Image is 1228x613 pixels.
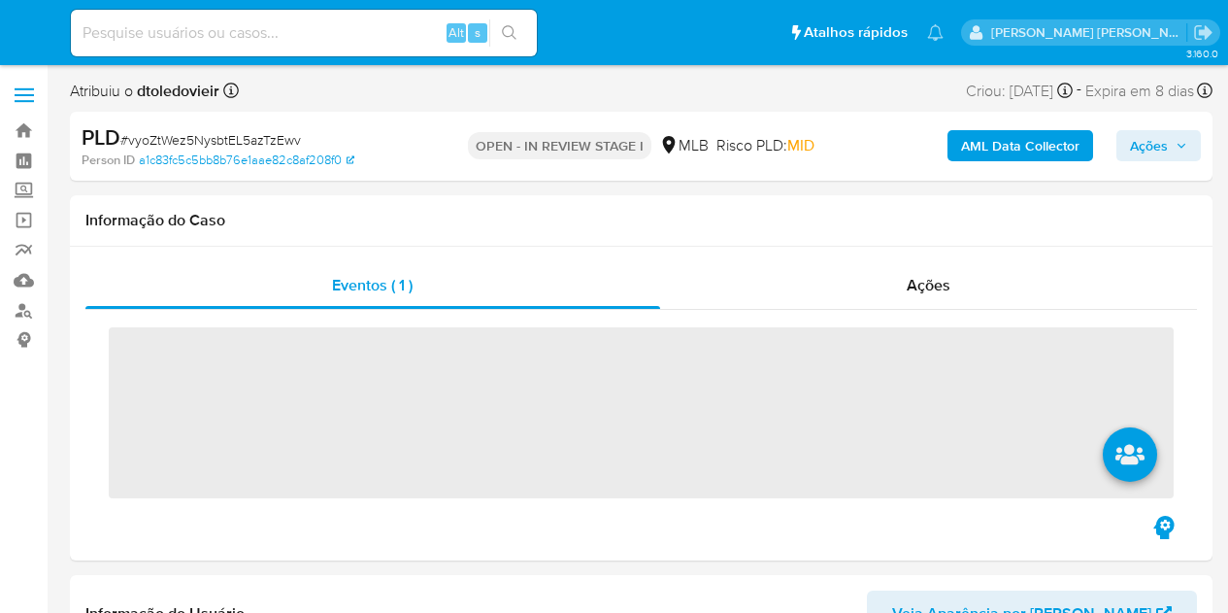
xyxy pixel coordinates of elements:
button: search-icon [489,19,529,47]
p: OPEN - IN REVIEW STAGE I [468,132,651,159]
span: Eventos ( 1 ) [332,274,413,296]
a: a1c83fc5c5bb8b76e1aae82c8af208f0 [139,152,354,169]
b: dtoledovieir [133,80,219,102]
span: # vyoZtWez5NysbtEL5azTzEwv [120,130,301,150]
button: Ações [1116,130,1201,161]
span: Risco PLD: [716,135,814,156]
b: Person ID [82,152,135,169]
span: - [1077,78,1081,104]
input: Pesquise usuários ou casos... [71,20,537,46]
span: Alt [448,23,464,42]
button: AML Data Collector [947,130,1093,161]
span: Expira em 8 dias [1085,81,1194,102]
span: Ações [907,274,950,296]
div: Criou: [DATE] [966,78,1073,104]
p: danilo.toledo@mercadolivre.com [991,23,1187,42]
span: s [475,23,481,42]
h1: Informação do Caso [85,211,1197,230]
div: MLB [659,135,709,156]
span: Ações [1130,130,1168,161]
a: Notificações [927,24,944,41]
span: Atribuiu o [70,81,219,102]
b: PLD [82,121,120,153]
b: AML Data Collector [961,130,1079,161]
span: MID [787,134,814,156]
span: ‌ [109,327,1174,498]
span: Atalhos rápidos [804,22,908,43]
a: Sair [1193,22,1213,43]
